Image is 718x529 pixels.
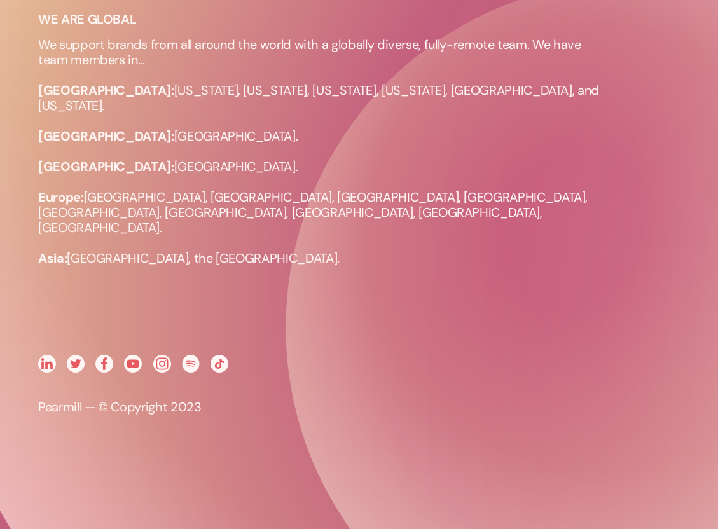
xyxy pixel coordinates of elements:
strong: [GEOGRAPHIC_DATA]: [38,82,174,99]
p: We support brands from all around the world with a globally diverse, fully-remote team. We have t... [38,37,611,266]
strong: Asia: [38,250,67,266]
p: Pearmill — © Copyright 2023 [38,399,611,415]
strong: Europe: [38,189,84,205]
p: WE ARE GLOBAL [38,11,305,27]
strong: [GEOGRAPHIC_DATA]: [38,128,174,144]
strong: [GEOGRAPHIC_DATA]: [38,158,174,175]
